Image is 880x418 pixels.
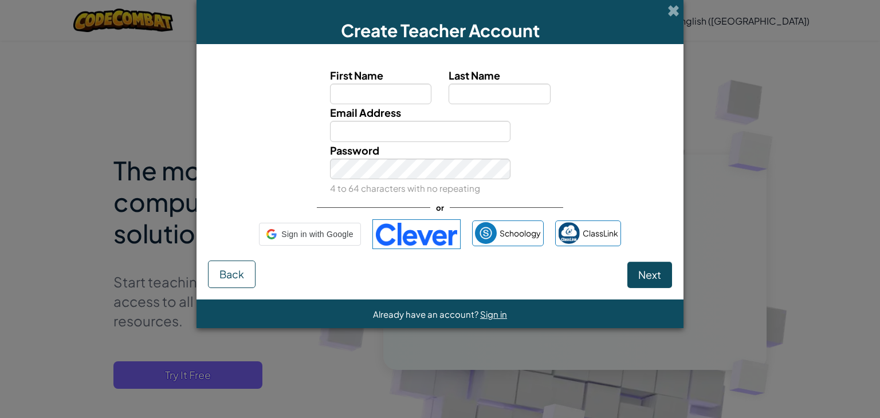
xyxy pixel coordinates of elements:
[219,267,244,281] span: Back
[208,261,256,288] button: Back
[558,222,580,244] img: classlink-logo-small.png
[341,19,540,41] span: Create Teacher Account
[281,226,353,243] span: Sign in with Google
[330,106,401,119] span: Email Address
[638,268,661,281] span: Next
[373,309,480,320] span: Already have an account?
[330,144,379,157] span: Password
[259,223,360,246] div: Sign in with Google
[430,199,450,216] span: or
[627,262,672,288] button: Next
[449,69,500,82] span: Last Name
[330,183,480,194] small: 4 to 64 characters with no repeating
[583,225,618,242] span: ClassLink
[372,219,461,249] img: clever-logo-blue.png
[500,225,541,242] span: Schoology
[330,69,383,82] span: First Name
[480,309,507,320] a: Sign in
[475,222,497,244] img: schoology.png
